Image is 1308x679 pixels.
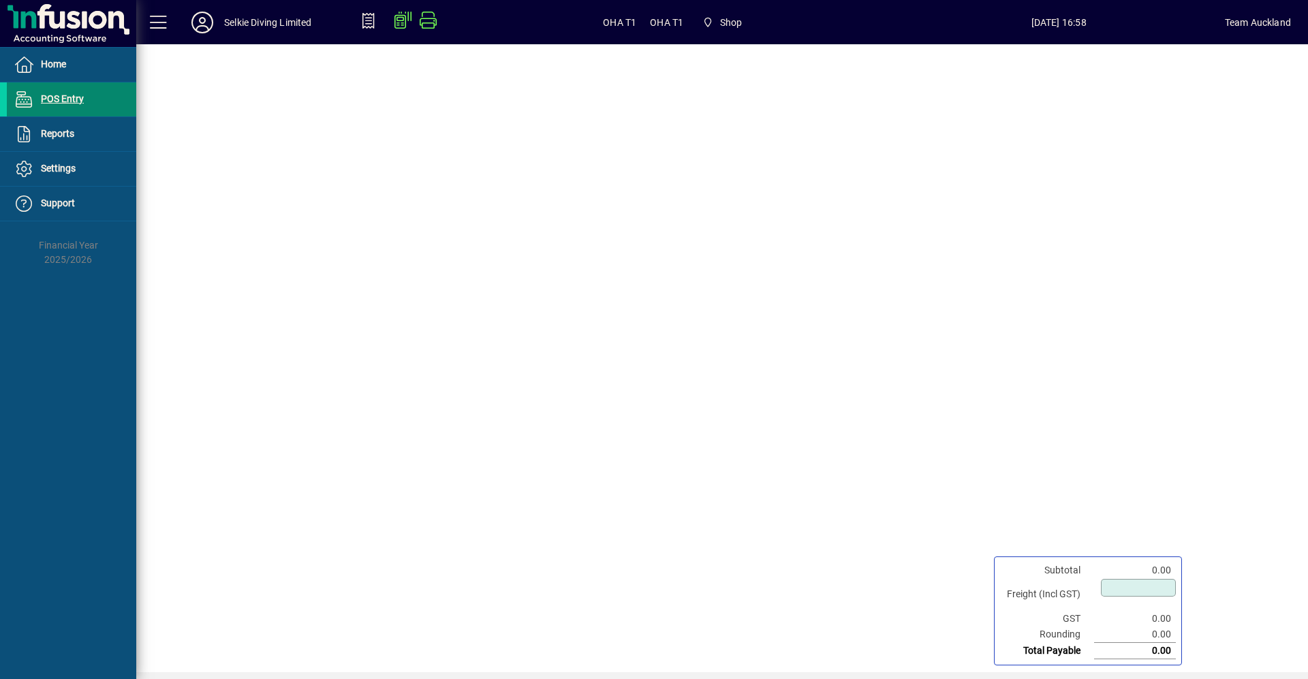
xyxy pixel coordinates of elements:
[603,12,636,33] span: OHA T1
[41,93,84,104] span: POS Entry
[1094,611,1176,627] td: 0.00
[7,187,136,221] a: Support
[1000,611,1094,627] td: GST
[1094,643,1176,659] td: 0.00
[1000,643,1094,659] td: Total Payable
[181,10,224,35] button: Profile
[650,12,683,33] span: OHA T1
[720,12,743,33] span: Shop
[7,48,136,82] a: Home
[1000,578,1094,611] td: Freight (Incl GST)
[41,128,74,139] span: Reports
[41,59,66,69] span: Home
[7,152,136,186] a: Settings
[7,117,136,151] a: Reports
[1225,12,1291,33] div: Team Auckland
[697,10,747,35] span: Shop
[224,12,312,33] div: Selkie Diving Limited
[893,12,1225,33] span: [DATE] 16:58
[1094,563,1176,578] td: 0.00
[1094,627,1176,643] td: 0.00
[41,163,76,174] span: Settings
[1000,627,1094,643] td: Rounding
[1000,563,1094,578] td: Subtotal
[41,198,75,208] span: Support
